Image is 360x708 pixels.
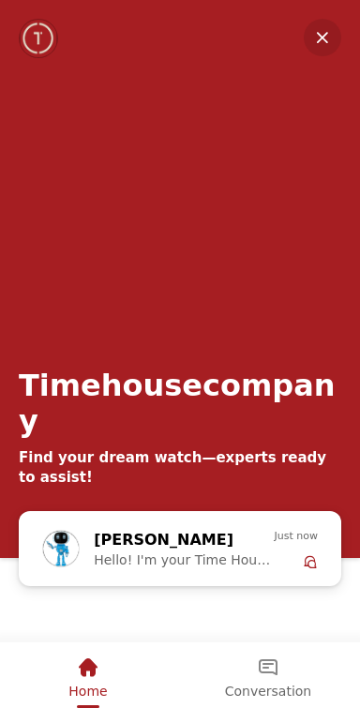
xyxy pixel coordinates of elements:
[19,448,341,488] div: Find your dream watch—experts ready to assist!
[19,511,341,586] div: Chat with us now
[43,531,79,566] img: Profile picture of Zoe
[94,552,274,567] span: Hello! I'm your Time House Watches Support Assistant. How can I assist you [DATE]?
[2,642,174,705] div: Home
[275,528,318,545] span: Just now
[225,684,311,699] span: Conversation
[68,684,107,699] span: Home
[304,19,341,56] em: Minimize
[21,20,57,57] img: Company logo
[19,368,341,439] div: Timehousecompany
[33,519,327,579] div: Zoe
[94,528,247,552] div: [PERSON_NAME]
[178,642,358,705] div: Conversation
